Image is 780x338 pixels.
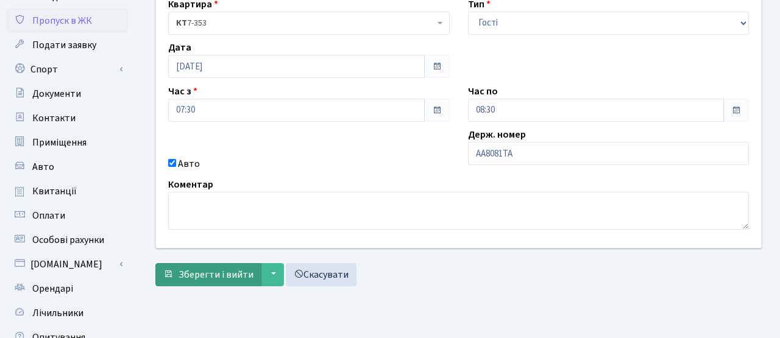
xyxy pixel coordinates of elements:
[6,203,128,228] a: Оплати
[6,252,128,276] a: [DOMAIN_NAME]
[32,209,65,222] span: Оплати
[6,155,128,179] a: Авто
[32,306,83,320] span: Лічильники
[32,38,96,52] span: Подати заявку
[6,276,128,301] a: Орендарі
[6,106,128,130] a: Контакти
[32,160,54,174] span: Авто
[178,157,200,171] label: Авто
[468,84,498,99] label: Час по
[168,12,450,35] span: <b>КТ</b>&nbsp;&nbsp;&nbsp;&nbsp;7-353
[6,130,128,155] a: Приміщення
[32,87,81,100] span: Документи
[32,185,77,198] span: Квитанції
[32,111,76,125] span: Контакти
[32,233,104,247] span: Особові рахунки
[6,301,128,325] a: Лічильники
[179,268,253,281] span: Зберегти і вийти
[468,127,526,142] label: Держ. номер
[168,177,213,192] label: Коментар
[32,14,92,27] span: Пропуск в ЖК
[6,9,128,33] a: Пропуск в ЖК
[176,17,187,29] b: КТ
[6,228,128,252] a: Особові рахунки
[168,84,197,99] label: Час з
[168,40,191,55] label: Дата
[468,142,750,165] input: AA0001AA
[6,179,128,203] a: Квитанції
[176,17,434,29] span: <b>КТ</b>&nbsp;&nbsp;&nbsp;&nbsp;7-353
[6,82,128,106] a: Документи
[32,282,73,295] span: Орендарі
[32,136,87,149] span: Приміщення
[6,33,128,57] a: Подати заявку
[6,57,128,82] a: Спорт
[286,263,356,286] a: Скасувати
[155,263,261,286] button: Зберегти і вийти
